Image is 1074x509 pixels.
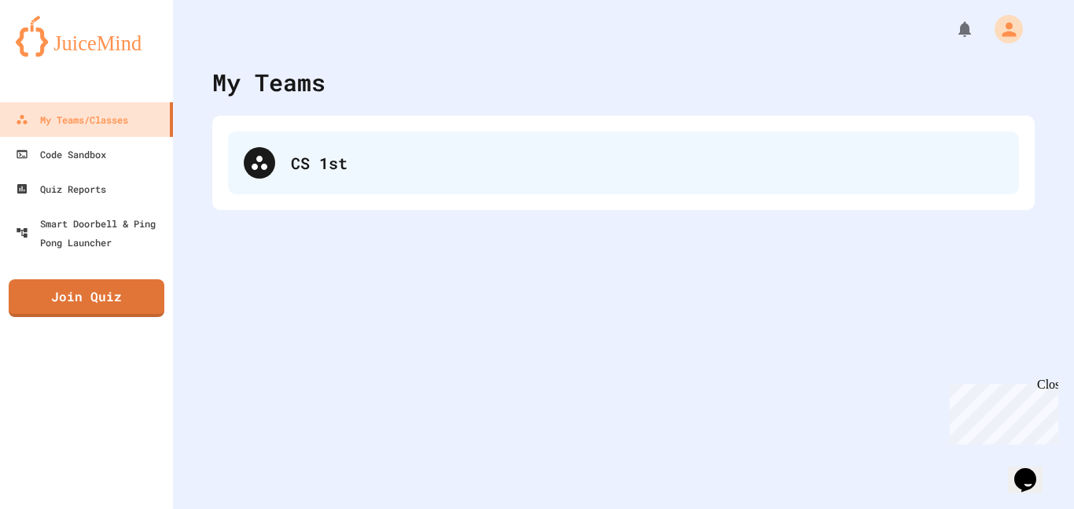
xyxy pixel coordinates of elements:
[212,65,326,100] div: My Teams
[9,279,164,317] a: Join Quiz
[16,179,106,198] div: Quiz Reports
[291,151,1003,175] div: CS 1st
[978,11,1027,47] div: My Account
[926,16,978,42] div: My Notifications
[16,214,167,252] div: Smart Doorbell & Ping Pong Launcher
[16,16,157,57] img: logo-orange.svg
[228,131,1019,194] div: CS 1st
[16,110,128,129] div: My Teams/Classes
[6,6,109,100] div: Chat with us now!Close
[1008,446,1058,493] iframe: chat widget
[16,145,106,164] div: Code Sandbox
[943,378,1058,444] iframe: chat widget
